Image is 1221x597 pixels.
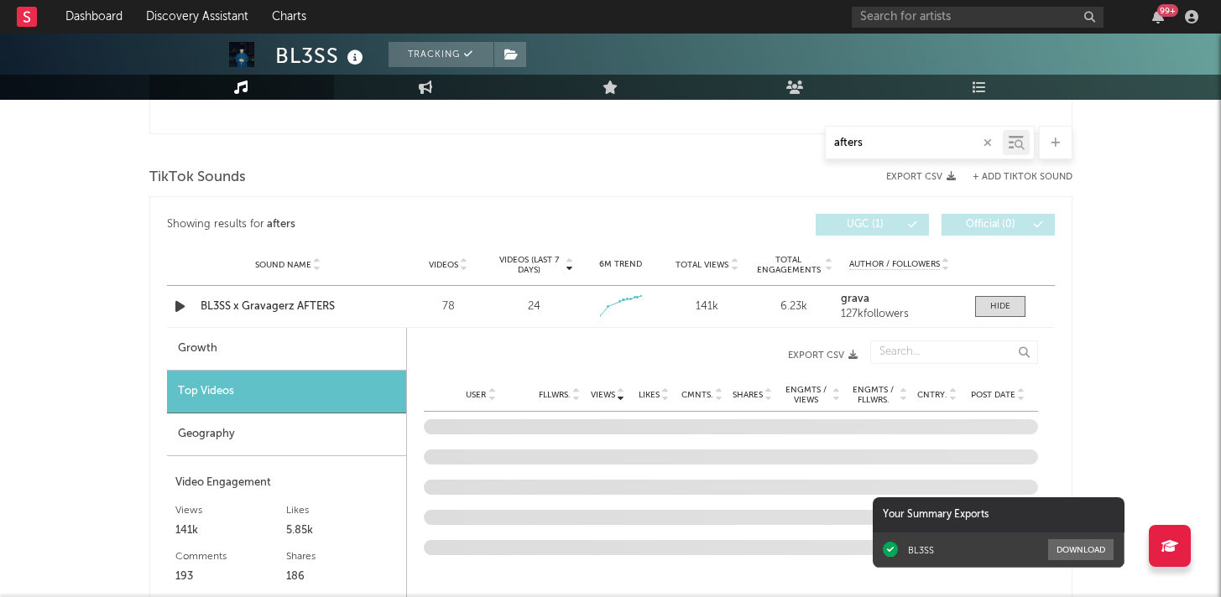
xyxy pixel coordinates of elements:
span: UGC ( 1 ) [827,220,904,230]
div: Comments [175,547,287,567]
input: Search for artists [852,7,1104,28]
span: Total Views [676,260,728,270]
button: Tracking [389,42,493,67]
span: Engmts / Fllwrs. [849,385,898,405]
div: 24 [528,298,540,315]
div: Likes [286,501,398,521]
span: Likes [639,390,660,400]
span: Videos (last 7 days) [495,255,563,275]
strong: grava [841,293,869,304]
button: + Add TikTok Sound [956,173,1072,182]
div: afters [267,215,295,235]
div: 6M Trend [582,258,660,271]
div: Geography [167,413,406,456]
div: BL3SS [275,42,368,70]
span: Videos [429,260,458,270]
button: Export CSV [441,350,858,361]
input: Search... [870,340,1038,364]
span: Cmnts. [681,390,713,400]
div: 141k [175,521,287,541]
span: Shares [733,390,763,400]
div: 127k followers [841,309,957,320]
div: Video Engagement [175,473,398,493]
span: Total Engagements [754,255,822,275]
span: User [466,390,486,400]
button: 99+ [1152,10,1164,23]
div: Growth [167,328,406,371]
button: + Add TikTok Sound [973,173,1072,182]
div: 5.85k [286,521,398,541]
div: 193 [175,567,287,587]
input: Search by song name or URL [826,137,1003,150]
button: UGC(1) [816,214,929,236]
div: Views [175,501,287,521]
span: Official ( 0 ) [952,220,1030,230]
div: 186 [286,567,398,587]
span: Post Date [971,390,1015,400]
div: 141k [668,298,746,315]
span: Sound Name [255,260,311,270]
div: 78 [410,298,488,315]
span: TikTok Sounds [149,168,246,188]
div: Showing results for [167,214,611,236]
span: Views [591,390,615,400]
div: BL3SS [908,544,934,556]
span: Engmts / Views [782,385,831,405]
div: 6.23k [754,298,832,315]
button: Official(0) [942,214,1055,236]
span: Fllwrs. [539,390,571,400]
button: Export CSV [886,172,956,182]
div: Top Videos [167,371,406,413]
span: Author / Followers [849,259,940,270]
span: Cntry. [917,390,947,400]
div: Your Summary Exports [873,497,1124,532]
a: grava [841,293,957,305]
button: Download [1048,539,1114,560]
div: Shares [286,547,398,567]
div: 99 + [1157,4,1178,17]
a: BL3SS x Gravagerz AFTERS [201,298,376,315]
